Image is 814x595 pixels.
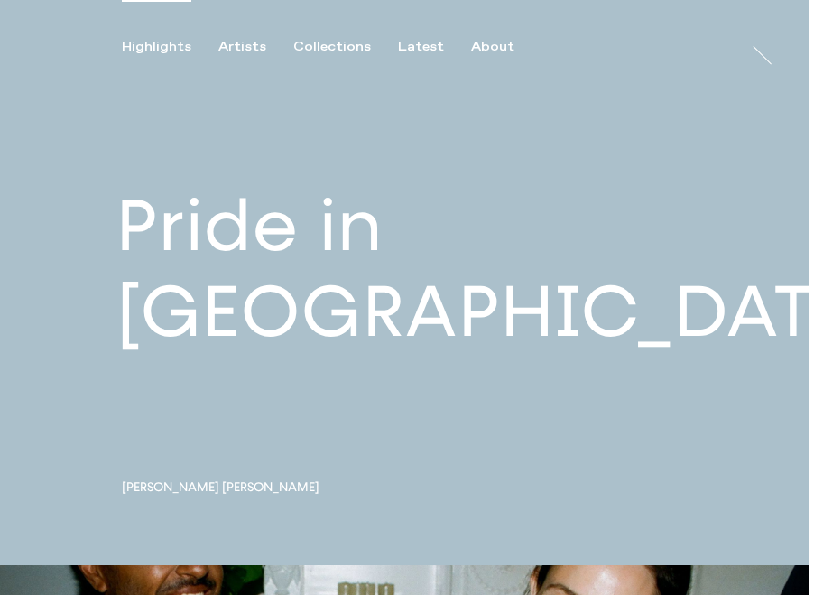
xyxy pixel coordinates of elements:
[293,39,398,55] button: Collections
[218,39,293,55] button: Artists
[122,39,218,55] button: Highlights
[398,39,444,55] div: Latest
[471,39,541,55] button: About
[218,39,266,55] div: Artists
[471,39,514,55] div: About
[398,39,471,55] button: Latest
[293,39,371,55] div: Collections
[122,39,191,55] div: Highlights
